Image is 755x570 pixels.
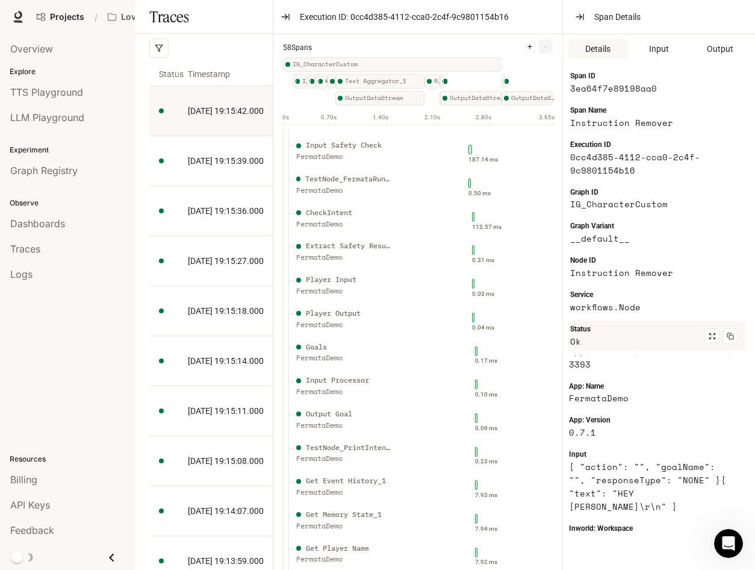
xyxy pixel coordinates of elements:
span: Span ID [570,70,595,82]
button: Output [690,39,750,58]
span: Input [569,449,586,460]
span: Span Details [594,10,641,23]
a: [DATE] 19:15:27.000 [188,254,289,268]
h1: Traces [149,5,188,29]
span: Node ID [570,255,596,266]
div: Input Safety Check [306,140,382,151]
span: Input Safety Check [302,77,311,86]
article: 3ea64f7e89198aa0 [570,82,733,95]
span: Graph ID [570,187,598,198]
div: FermataDemo [296,352,393,364]
div: 0.10 ms [475,390,497,399]
div: 0.03 ms [472,289,494,299]
div: Input Safety Check FermataDemo [294,140,393,170]
a: [DATE] 19:15:18.000 [188,304,289,318]
div: Since you're working with Unreal specifically, you might want to explore our Node.js Runtime temp... [19,98,222,157]
div: Get Player Name [306,543,369,554]
span: Details [585,42,611,55]
button: + [523,39,537,54]
a: Source reference 141758259: [208,82,218,92]
div: If you still need help with configuring voice options or anything else related to Runtime, I'm he... [19,215,188,286]
button: Execution ID:0cc4d385-4112-cca0-2c4f-9c9801154b16 [295,7,528,27]
a: [EMAIL_ADDRESS] [87,349,164,359]
span: Output [707,42,733,55]
article: 0.7.1 [569,426,736,439]
div: 0.50 ms [468,189,491,198]
span: Span Name [570,105,606,116]
button: - [538,39,553,54]
span: [DATE] 19:15:14.000 [188,356,264,366]
span: Service [570,289,593,301]
article: Instruction Remover [570,266,733,280]
div: OutputDataStream [440,91,443,105]
button: Gif picker [57,385,67,395]
span: Graph Variant [570,221,614,232]
div: FermataDemo [296,286,393,297]
div: FermataDemo [296,487,393,498]
span: 0cc4d385-4112-cca0-2c4f-9c9801154b16 [350,10,509,23]
div: Close [211,5,233,27]
div: CheckIntent FermataDemo [294,207,393,237]
a: [DATE] 19:15:39.000 [188,154,289,168]
span: [DATE] 19:15:08.000 [188,456,264,466]
article: FermataDemo [569,392,736,405]
text: 1.40s [373,114,388,121]
div: FermataDemo [296,185,393,196]
span: OutputDataStream [511,93,558,103]
span: OutputDataStream [450,93,506,103]
div: Dialog Generation LLM [328,74,335,89]
article: app_instance_1759370693032669_3393 [569,345,736,371]
div: Player Input FermataDemo [294,274,393,304]
span: [DATE] 19:15:42.000 [188,106,264,116]
text: 0.70s [321,114,337,121]
span: [DATE] 19:14:07.000 [188,506,264,516]
span: Status [570,324,591,335]
div: Get Memory State_1 FermataDemo [294,509,393,539]
button: Open workspace menu [102,5,200,29]
code: modelId [117,81,154,92]
div: Player Output [307,74,311,89]
span: [DATE] 19:15:11.000 [188,406,264,416]
div: TTS Request [440,74,444,89]
span: Execution ID [570,139,611,151]
div: OutputDataStream [502,91,553,105]
button: Start recording [76,385,86,395]
div: Extract Safety Result FermataDemo [294,240,393,271]
a: [DATE] 19:14:07.000 [188,504,289,518]
a: [DATE] 19:15:36.000 [188,204,289,218]
div: Player Input [306,274,356,286]
button: Details [568,39,628,58]
article: __default__ [570,232,733,245]
div: TestNode_FermataRuntime FermataDemo [294,174,393,204]
div: IG_CharacterCustom [283,57,502,72]
a: [DATE] 19:13:59.000 [188,554,289,568]
article: IG_CharacterCustom [570,198,733,211]
text: 2.10s [424,114,440,121]
div: FermataDemo [296,386,393,398]
div: Text Aggregator_1 [335,74,424,89]
div: Are you open to exploring our Node.js Runtime as an alternative while the Unreal SDK is being fin... [19,163,222,199]
p: The team can also help [58,15,150,27]
div: Text Stream Safety [440,74,443,89]
div: Extract Safety Result [306,240,393,252]
div: 7.92 ms [475,557,497,567]
img: Profile image for Rubber Duck [34,7,54,26]
span: [DATE] 19:15:39.000 [188,156,264,166]
text: 3.65s [539,114,555,121]
article: Instruction Remover [570,116,733,130]
div: TTS ElevenLabs [502,74,505,89]
span: Projects [50,12,84,22]
span: Response Safety Check [434,77,444,86]
div: Player Output FermataDemo [294,308,393,338]
div: 0.31 ms [472,255,494,265]
div: 0.17 ms [475,356,497,366]
span: IG_CharacterCustom [293,60,502,69]
div: 187.14 ms [468,155,498,164]
div: Output Goal FermataDemo [294,409,393,439]
div: Knowledge [315,74,328,89]
span: 58 Spans [283,42,312,54]
div: Get Event History_1 FermataDemo [294,475,393,506]
div: Goals FermataDemo [294,342,393,372]
span: [DATE] 19:15:18.000 [188,306,264,316]
div: Goals [306,342,327,353]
